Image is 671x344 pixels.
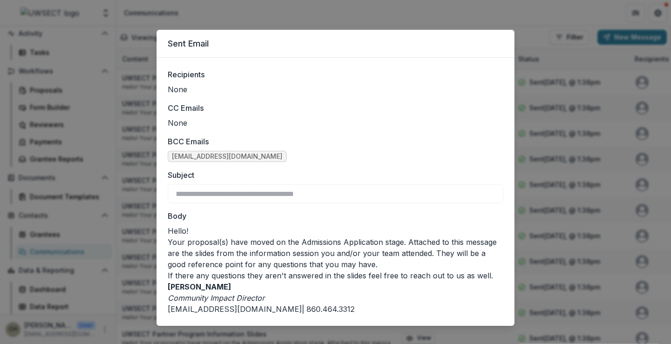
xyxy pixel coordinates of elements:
ul: None [168,117,503,128]
label: Body [168,210,498,222]
strong: [PERSON_NAME] [168,282,231,291]
span: [EMAIL_ADDRESS][DOMAIN_NAME] [172,153,282,161]
header: Sent Email [157,30,514,58]
label: BCC Emails [168,136,498,147]
p: Hello! [168,225,503,236]
a: [EMAIL_ADDRESS][DOMAIN_NAME] [168,304,302,314]
label: CC Emails [168,102,498,114]
em: Community Impact Director [168,293,265,303]
p: Your proposal(s) have moved on the Admissions Application stage. Attached to this message are the... [168,236,503,270]
label: Recipients [168,69,498,80]
p: If there any questions they aren't answered in the slides feel free to reach out to us as well. [168,270,503,281]
label: Subject [168,169,498,181]
ul: None [168,84,503,95]
p: | 860.464.3312 [168,304,503,315]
